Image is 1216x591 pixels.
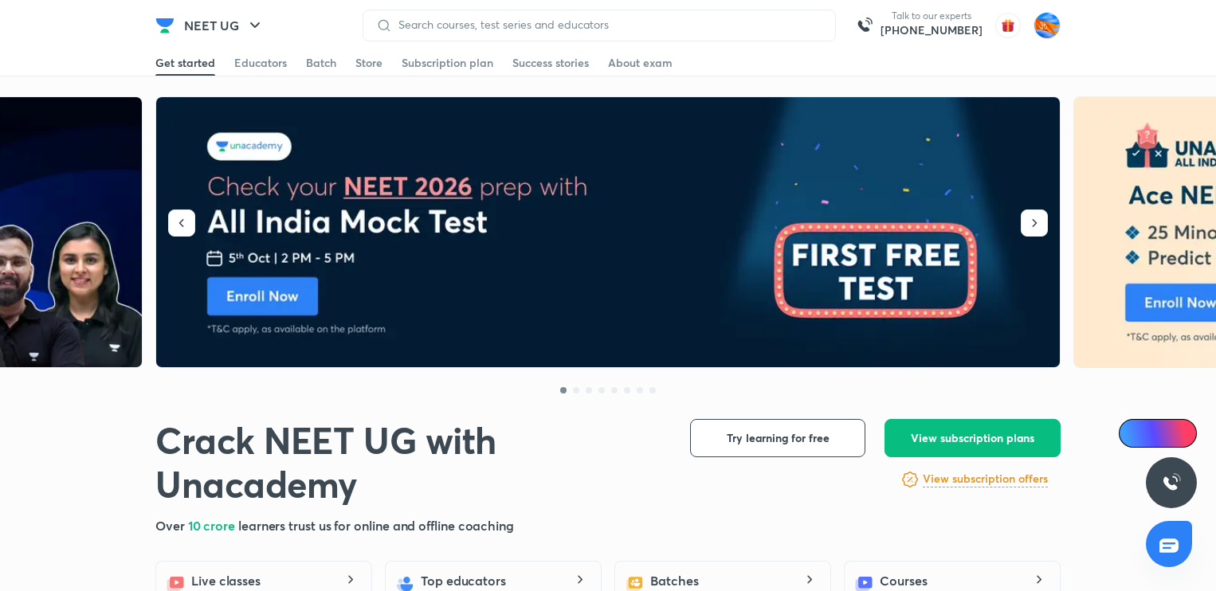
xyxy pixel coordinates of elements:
[849,10,881,41] img: call-us
[923,471,1048,487] h6: View subscription offers
[421,571,506,590] h5: Top educators
[608,50,673,76] a: About exam
[155,16,175,35] img: Company Logo
[175,10,274,41] button: NEET UG
[234,55,287,71] div: Educators
[355,55,382,71] div: Store
[234,50,287,76] a: Educators
[995,13,1021,38] img: avatar
[1162,473,1181,492] img: ttu
[727,430,830,446] span: Try learning for free
[650,571,698,590] h5: Batches
[1128,427,1141,440] img: Icon
[238,517,514,534] span: learners trust us for online and offline coaching
[402,55,493,71] div: Subscription plan
[911,430,1034,446] span: View subscription plans
[690,419,865,457] button: Try learning for free
[188,517,238,534] span: 10 crore
[155,50,215,76] a: Get started
[881,22,983,38] a: [PHONE_NUMBER]
[1034,12,1061,39] img: Adithya MA
[306,55,336,71] div: Batch
[512,50,589,76] a: Success stories
[402,50,493,76] a: Subscription plan
[608,55,673,71] div: About exam
[923,470,1048,489] a: View subscription offers
[1145,427,1187,440] span: Ai Doubts
[881,10,983,22] p: Talk to our experts
[885,419,1061,457] button: View subscription plans
[191,571,261,590] h5: Live classes
[392,18,822,31] input: Search courses, test series and educators
[1119,419,1197,448] a: Ai Doubts
[306,50,336,76] a: Batch
[155,517,188,534] span: Over
[880,571,927,590] h5: Courses
[155,55,215,71] div: Get started
[512,55,589,71] div: Success stories
[355,50,382,76] a: Store
[155,419,665,507] h1: Crack NEET UG with Unacademy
